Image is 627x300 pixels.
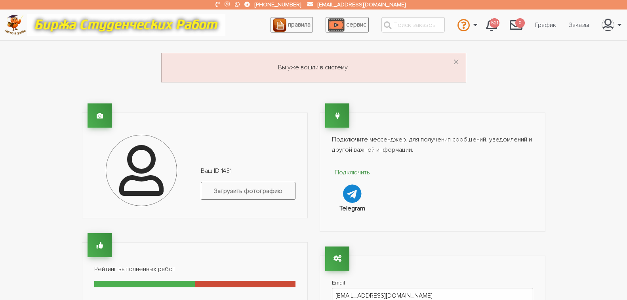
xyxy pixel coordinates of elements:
[453,56,459,69] button: Dismiss alert
[195,166,301,206] div: Ваш ID 1431
[480,14,503,36] a: 521
[453,55,459,70] span: ×
[318,1,406,8] a: [EMAIL_ADDRESS][DOMAIN_NAME]
[562,17,595,32] a: Заказы
[326,17,369,32] a: сервис
[332,278,533,288] label: Email
[94,264,295,275] p: Рейтинг выполненных работ
[255,1,301,8] a: [PHONE_NUMBER]
[515,18,525,28] span: 0
[332,168,374,178] p: Подключить
[503,14,529,36] a: 0
[381,17,445,32] input: Поиск заказов
[4,15,26,35] img: logo-c4363faeb99b52c628a42810ed6dfb4293a56d4e4775eb116515dfe7f33672af.png
[271,17,313,32] a: правила
[171,63,456,73] p: Вы уже вошли в систему.
[273,18,286,32] img: agreement_icon-feca34a61ba7f3d1581b08bc946b2ec1ccb426f67415f344566775c155b7f62c.png
[27,14,225,36] img: motto-12e01f5a76059d5f6a28199ef077b1f78e012cfde436ab5cf1d4517935686d32.gif
[328,18,345,32] img: play_icon-49f7f135c9dc9a03216cfdbccbe1e3994649169d890fb554cedf0eac35a01ba8.png
[346,21,366,29] span: сервис
[332,168,374,203] a: Подключить
[332,135,533,155] p: Подключите мессенджер, для получения сообщений, уведомлений и другой важной информации.
[288,21,311,29] span: правила
[490,18,499,28] span: 521
[529,17,562,32] a: График
[339,204,365,212] strong: Telegram
[201,182,295,200] label: Загрузить фотографию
